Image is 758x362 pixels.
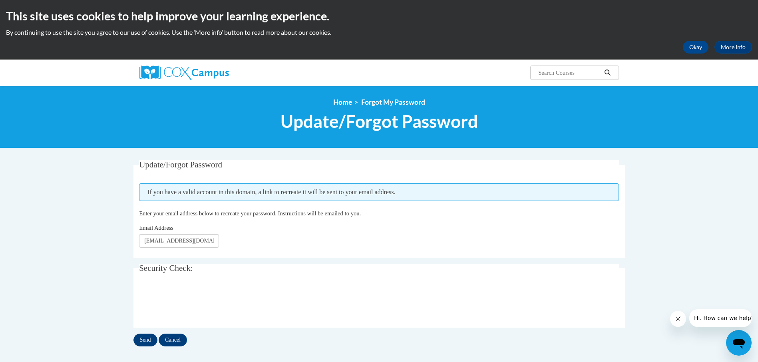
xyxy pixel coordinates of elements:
input: Send [133,334,157,346]
iframe: Button to launch messaging window [726,330,752,356]
h2: This site uses cookies to help improve your learning experience. [6,8,752,24]
iframe: Message from company [689,309,752,327]
input: Email [139,234,219,248]
a: More Info [714,41,752,54]
input: Search Courses [537,68,601,78]
input: Cancel [159,334,187,346]
span: Enter your email address below to recreate your password. Instructions will be emailed to you. [139,210,361,217]
button: Search [601,68,613,78]
button: Okay [683,41,708,54]
a: Home [333,98,352,106]
span: Email Address [139,225,173,231]
iframe: Close message [670,311,686,327]
p: By continuing to use the site you agree to our use of cookies. Use the ‘More info’ button to read... [6,28,752,37]
span: Hi. How can we help? [5,6,65,12]
span: Forgot My Password [361,98,425,106]
span: If you have a valid account in this domain, a link to recreate it will be sent to your email addr... [139,183,619,201]
a: Cox Campus [139,66,291,80]
span: Security Check: [139,263,193,273]
span: Update/Forgot Password [139,160,222,169]
span: Update/Forgot Password [281,111,478,132]
iframe: reCAPTCHA [139,286,261,318]
img: Cox Campus [139,66,229,80]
